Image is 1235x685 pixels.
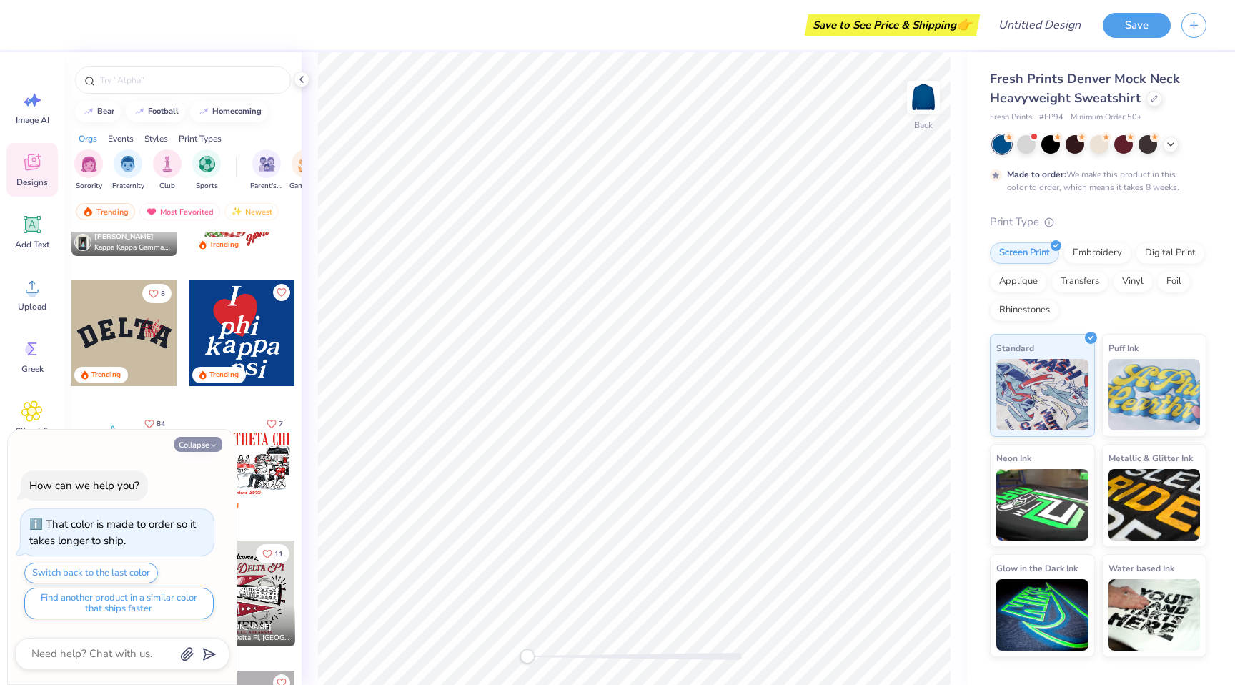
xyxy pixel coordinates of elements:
span: 11 [274,551,283,558]
span: Puff Ink [1108,340,1139,355]
div: Digital Print [1136,242,1205,264]
span: Upload [18,301,46,312]
span: Club [159,181,175,192]
button: filter button [153,149,182,192]
span: Fraternity [112,181,144,192]
div: Events [108,132,134,145]
div: Trending [91,370,121,380]
input: Try "Alpha" [99,73,282,87]
img: Puff Ink [1108,359,1201,430]
div: filter for Club [153,149,182,192]
button: Save [1103,13,1171,38]
div: filter for Fraternity [112,149,144,192]
span: 8 [161,290,165,297]
span: Kappa Kappa Gamma, [GEOGRAPHIC_DATA] [94,242,172,253]
div: Styles [144,132,168,145]
span: Clipart & logos [9,425,56,448]
button: filter button [112,149,144,192]
input: Untitled Design [987,11,1092,39]
span: 7 [279,420,283,428]
img: Glow in the Dark Ink [996,579,1088,651]
div: filter for Sports [192,149,221,192]
button: Collapse [174,437,222,452]
span: [PERSON_NAME] [94,232,154,242]
button: filter button [192,149,221,192]
span: Water based Ink [1108,561,1174,576]
div: Print Type [990,214,1206,230]
span: Sports [196,181,218,192]
div: filter for Sorority [74,149,103,192]
img: most_fav.gif [146,207,157,217]
button: Like [138,414,172,433]
button: Switch back to the last color [24,563,158,583]
div: Trending [209,240,239,250]
div: Print Types [179,132,222,145]
div: homecoming [212,107,262,115]
img: trend_line.gif [198,107,209,116]
img: trend_line.gif [134,107,145,116]
span: Add Text [15,239,49,250]
div: Back [914,119,933,132]
div: Most Favorited [139,203,220,220]
div: Save to See Price & Shipping [808,14,976,36]
div: Trending [209,370,239,380]
button: Find another product in a similar color that ships faster [24,588,214,619]
img: Fraternity Image [120,156,136,172]
span: # FP94 [1039,112,1063,124]
span: [PERSON_NAME] [212,622,272,632]
div: Rhinestones [990,300,1059,321]
img: Standard [996,359,1088,430]
div: filter for Game Day [289,149,322,192]
button: homecoming [190,101,268,122]
span: Greek [21,363,44,375]
img: Metallic & Glitter Ink [1108,469,1201,541]
img: trend_line.gif [83,107,94,116]
span: Image AI [16,114,49,126]
img: Water based Ink [1108,579,1201,651]
div: Trending [76,203,135,220]
img: Sorority Image [81,156,97,172]
span: Glow in the Dark Ink [996,561,1078,576]
span: Designs [16,177,48,188]
div: Screen Print [990,242,1059,264]
span: Minimum Order: 50 + [1071,112,1142,124]
div: That color is made to order so it takes longer to ship. [29,517,196,548]
span: Metallic & Glitter Ink [1108,450,1193,465]
div: Applique [990,271,1047,292]
div: filter for Parent's Weekend [250,149,283,192]
span: 84 [157,420,165,428]
img: Sports Image [199,156,215,172]
strong: Made to order: [1007,169,1066,180]
span: Game Day [289,181,322,192]
img: Neon Ink [996,469,1088,541]
button: filter button [250,149,283,192]
div: Vinyl [1113,271,1153,292]
span: Standard [996,340,1034,355]
button: Like [256,544,289,563]
img: Game Day Image [298,156,314,172]
div: We make this product in this color to order, which means it takes 8 weeks. [1007,168,1183,194]
span: Alpha Delta Pi, [GEOGRAPHIC_DATA][US_STATE] at [GEOGRAPHIC_DATA] [212,633,289,644]
button: Like [260,414,289,433]
span: Fresh Prints [990,112,1032,124]
span: Neon Ink [996,450,1031,465]
button: Like [273,284,290,301]
div: Embroidery [1063,242,1131,264]
span: 👉 [956,16,972,33]
img: trending.gif [82,207,94,217]
img: Parent's Weekend Image [259,156,275,172]
div: football [148,107,179,115]
div: Transfers [1051,271,1108,292]
button: filter button [289,149,322,192]
button: football [126,101,185,122]
div: bear [97,107,114,115]
img: Back [909,83,938,112]
div: How can we help you? [29,478,139,493]
button: Like [142,284,172,303]
span: Sorority [76,181,102,192]
button: filter button [74,149,103,192]
span: Parent's Weekend [250,181,283,192]
div: Foil [1157,271,1191,292]
span: Fresh Prints Denver Mock Neck Heavyweight Sweatshirt [990,70,1180,107]
img: newest.gif [231,207,242,217]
